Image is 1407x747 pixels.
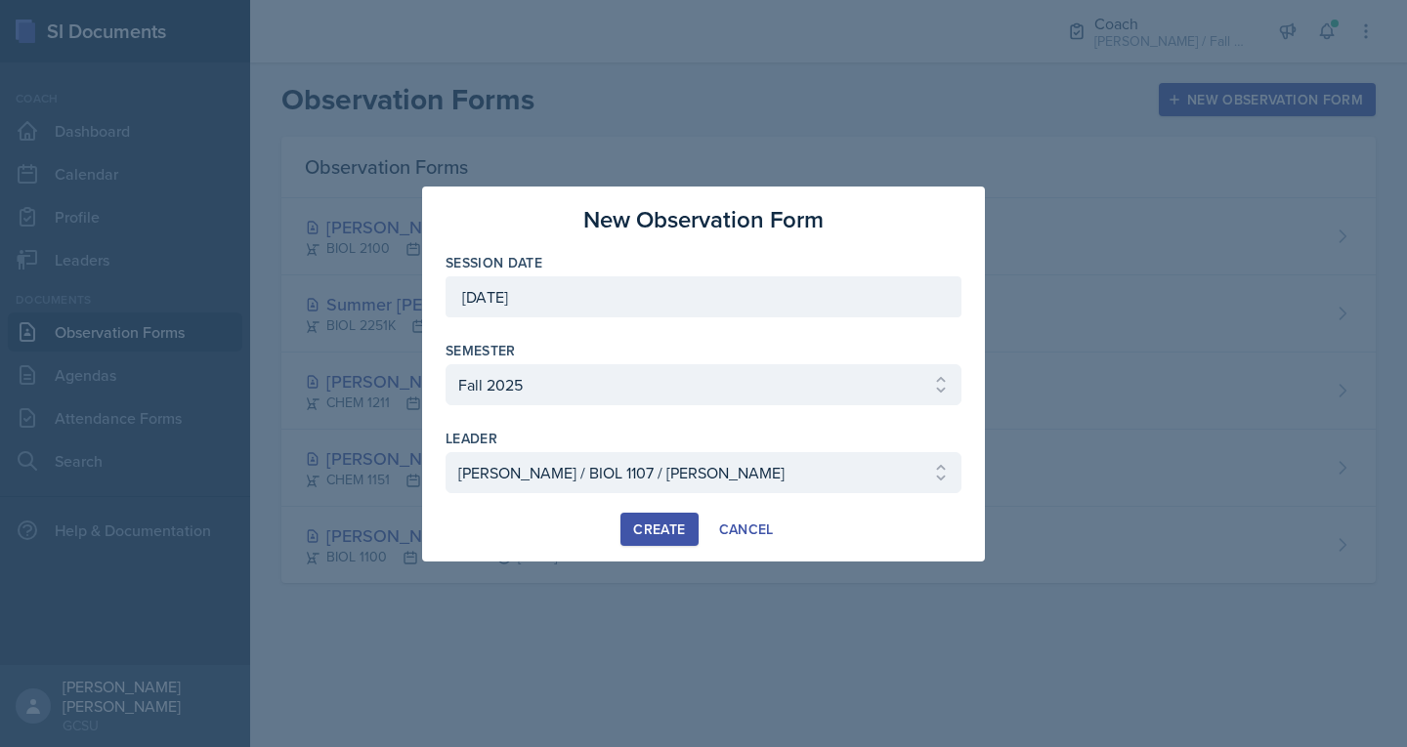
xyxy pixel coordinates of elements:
div: Create [633,521,685,537]
button: Cancel [706,513,787,546]
button: Create [620,513,698,546]
label: leader [446,429,497,448]
h3: New Observation Form [583,202,824,237]
label: Session Date [446,253,542,272]
div: Cancel [719,521,774,537]
label: Semester [446,341,516,360]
